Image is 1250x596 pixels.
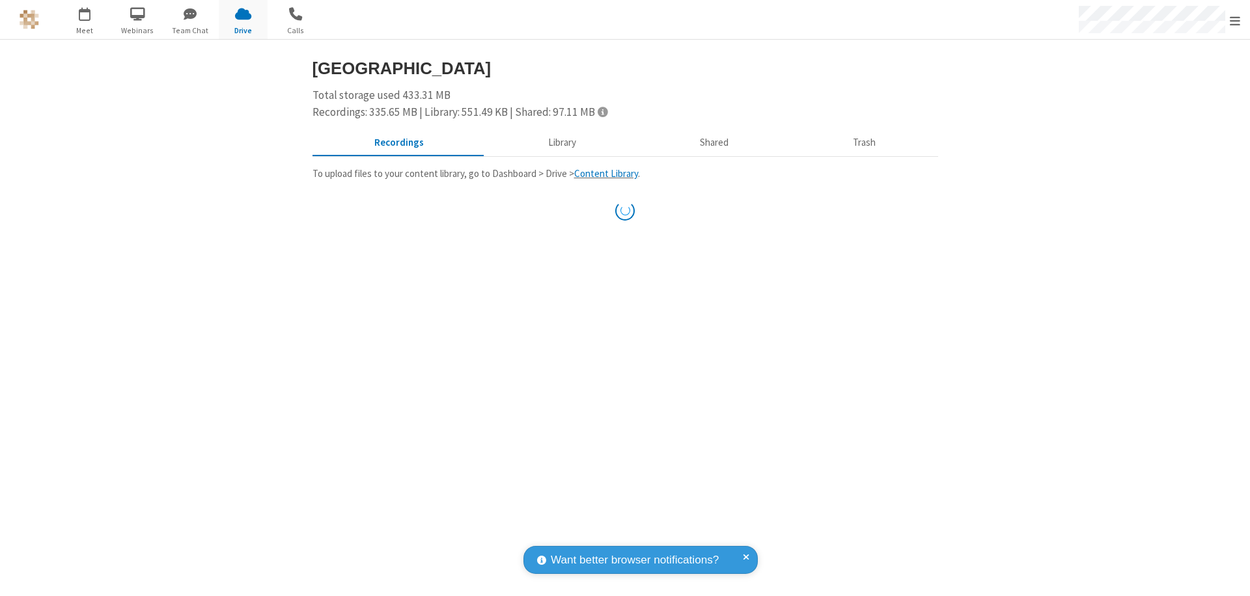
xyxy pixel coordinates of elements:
div: Recordings: 335.65 MB | Library: 551.49 KB | Shared: 97.11 MB [312,104,938,121]
span: Want better browser notifications? [551,552,719,569]
span: Totals displayed include files that have been moved to the trash. [598,106,607,117]
img: QA Selenium DO NOT DELETE OR CHANGE [20,10,39,29]
button: Shared during meetings [638,131,791,156]
span: Team Chat [166,25,215,36]
span: Webinars [113,25,162,36]
span: Drive [219,25,268,36]
span: Meet [61,25,109,36]
button: Recorded meetings [312,131,486,156]
div: Total storage used 433.31 MB [312,87,938,120]
p: To upload files to your content library, go to Dashboard > Drive > . [312,167,938,182]
button: Trash [791,131,938,156]
span: Calls [271,25,320,36]
button: Content library [486,131,638,156]
a: Content Library [574,167,638,180]
h3: [GEOGRAPHIC_DATA] [312,59,938,77]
